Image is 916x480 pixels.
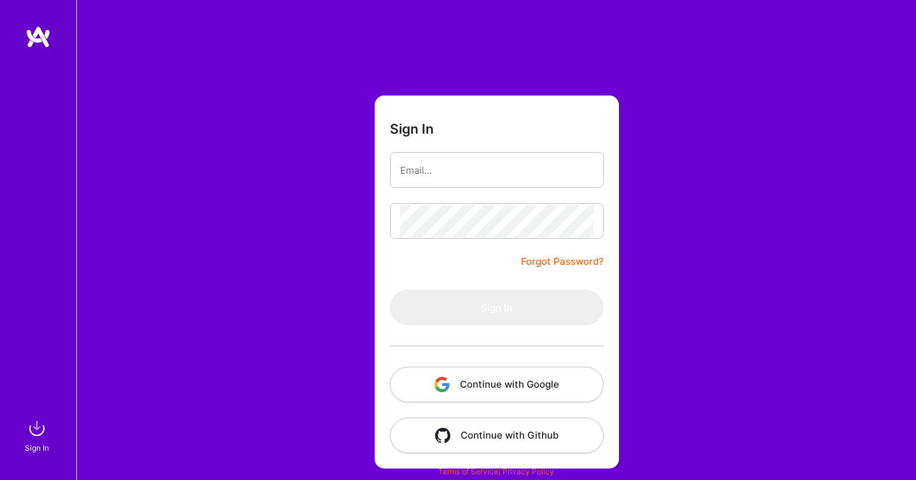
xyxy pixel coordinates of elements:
img: icon [434,377,450,392]
a: Forgot Password? [521,254,604,269]
h3: Sign In [390,121,434,137]
a: sign inSign In [27,416,50,455]
button: Continue with Github [390,418,604,453]
span: | [438,467,554,476]
div: Sign In [25,441,49,455]
img: sign in [24,416,50,441]
img: logo [25,25,51,48]
button: Continue with Google [390,367,604,402]
div: © 2025 ATeams Inc., All rights reserved. [76,442,916,474]
a: Privacy Policy [503,467,554,476]
img: icon [435,428,450,443]
input: Email... [400,154,593,187]
a: Terms of Service [438,467,498,476]
button: Sign In [390,290,604,325]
